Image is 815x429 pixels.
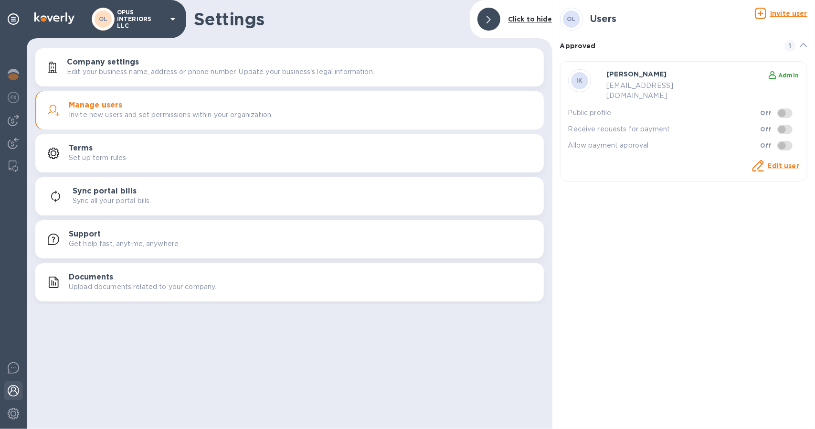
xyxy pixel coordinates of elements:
[560,42,596,50] b: Approved
[69,239,179,249] p: Get help fast, anytime, anywhere
[761,109,772,117] b: Off
[35,91,544,129] button: Manage usersInvite new users and set permissions within your organization.
[8,92,19,103] img: Foreign exchange
[67,58,139,67] h3: Company settings
[770,10,807,17] u: Invite user
[35,177,544,215] button: Sync portal billsSync all your portal bills
[761,126,772,133] b: Off
[69,101,122,110] h3: Manage users
[35,134,544,172] button: TermsSet up term rules
[117,9,165,29] p: OPUS INTERIORS LLC
[576,77,583,84] b: IK
[99,15,108,22] b: OL
[194,9,462,29] h1: Settings
[73,196,149,206] p: Sync all your portal bills
[784,40,796,52] span: 1
[69,282,216,292] p: Upload documents related to your company.
[69,144,93,153] h3: Terms
[568,140,761,150] p: Allow payment approval
[508,15,552,23] b: Click to hide
[606,81,719,101] p: [EMAIL_ADDRESS][DOMAIN_NAME]
[761,142,772,149] b: Off
[35,48,544,86] button: Company settingsEdit your business name, address or phone number. Update your business's legal in...
[4,10,23,29] div: Pin categories
[67,67,374,77] p: Edit your business name, address or phone number. Update your business's legal information.
[35,220,544,258] button: SupportGet help fast, anytime, anywhere
[69,273,113,282] h3: Documents
[568,108,761,118] p: Public profile
[591,13,617,24] h3: Users
[567,15,576,22] b: OL
[69,110,273,120] p: Invite new users and set permissions within your organization.
[35,263,544,301] button: DocumentsUpload documents related to your company.
[606,69,719,79] p: [PERSON_NAME]
[568,69,799,173] div: IK[PERSON_NAME] Admin[EMAIL_ADDRESS][DOMAIN_NAME]Public profileOffReceive requests for paymentOff...
[69,230,101,239] h3: Support
[34,12,74,24] img: Logo
[560,31,807,61] div: Approved 1
[778,72,799,79] b: Admin
[73,187,137,196] h3: Sync portal bills
[568,124,761,134] p: Receive requests for payment
[768,162,799,170] a: Edit user
[69,153,126,163] p: Set up term rules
